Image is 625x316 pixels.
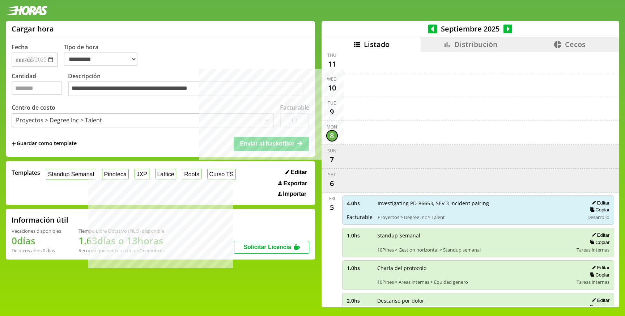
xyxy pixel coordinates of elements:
div: 11 [326,58,338,70]
div: scrollable content [322,52,619,306]
label: Fecha [12,43,28,51]
button: Editar [590,297,609,303]
div: 9 [326,106,338,118]
span: 10Pines > Gestion horizontal > Standup semanal [377,247,572,253]
div: Mon [327,124,337,130]
input: Cantidad [12,81,62,95]
div: Thu [327,52,336,58]
span: Exportar [283,180,307,187]
label: Facturable [280,104,309,111]
button: Standup Semanal [46,169,96,180]
button: Solicitar Licencia [234,241,309,254]
span: Solicitar Licencia [243,244,291,250]
label: Descripción [68,72,309,98]
span: Tareas internas [577,247,609,253]
textarea: Descripción [68,81,303,97]
span: Tareas internas [577,279,609,285]
h1: Cargar hora [12,24,54,34]
button: Copiar [588,272,609,278]
div: 5 [326,202,338,213]
h2: Información útil [12,215,68,225]
button: Exportar [276,180,309,187]
label: Cantidad [12,72,68,98]
button: Curso TS [207,169,236,180]
label: Centro de costo [12,104,55,111]
span: Listado [364,39,390,49]
div: Wed [327,76,337,82]
span: Editar [291,169,307,176]
span: Enviar al backoffice [240,140,294,147]
h1: 1.63 días o 13 horas [78,234,164,247]
div: 7 [326,154,338,165]
span: Importar [283,191,306,197]
button: Copiar [588,239,609,245]
span: Cecos [565,39,586,49]
div: Fri [329,195,335,202]
button: Editar [590,200,609,206]
span: + [12,140,16,148]
div: Tiempo Libre Optativo (TiLO) disponible [78,228,164,234]
span: Templates [12,169,40,177]
span: 10Pines > Areas internas > Equidad genero [377,279,572,285]
label: Tipo de hora [64,43,143,67]
div: Recordá que vencen a fin de [78,247,164,254]
span: Desarrollo [587,214,609,220]
span: Distribución [454,39,498,49]
span: Proyectos > Degree Inc > Talent [378,214,579,220]
img: logotipo [6,6,48,15]
span: Facturable [347,214,373,220]
button: Roots [182,169,201,180]
div: 10 [326,82,338,94]
span: Septiembre 2025 [437,24,503,34]
span: +Guardar como template [12,140,77,148]
div: De otros años: 0 días [12,247,61,254]
select: Tipo de hora [64,52,137,66]
div: Proyectos > Degree Inc > Talent [16,116,102,124]
b: Diciembre [139,247,162,254]
button: Copiar [588,207,609,213]
button: Editar [283,169,309,176]
button: Pinoteca [102,169,129,180]
div: Vacaciones disponibles [12,228,61,234]
span: 1.0 hs [347,265,372,271]
span: 1.0 hs [347,232,372,239]
div: 6 [326,178,338,189]
span: Standup Semanal [377,232,572,239]
div: Sun [327,148,336,154]
button: JXP [135,169,149,180]
div: Sat [328,172,336,178]
span: 4.0 hs [347,200,373,207]
button: Editar [590,265,609,271]
button: Copiar [588,304,609,311]
span: Charla del protocolo [377,265,572,271]
h1: 0 días [12,234,61,247]
div: 8 [326,130,338,142]
div: Tue [328,100,336,106]
span: 2.0 hs [347,297,372,304]
span: Descanso por dolor [377,297,572,304]
button: Lattice [155,169,177,180]
button: Editar [590,232,609,238]
span: Investigating PD-86653, SEV 3 incident pairing [378,200,579,207]
button: Enviar al backoffice [234,137,309,151]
